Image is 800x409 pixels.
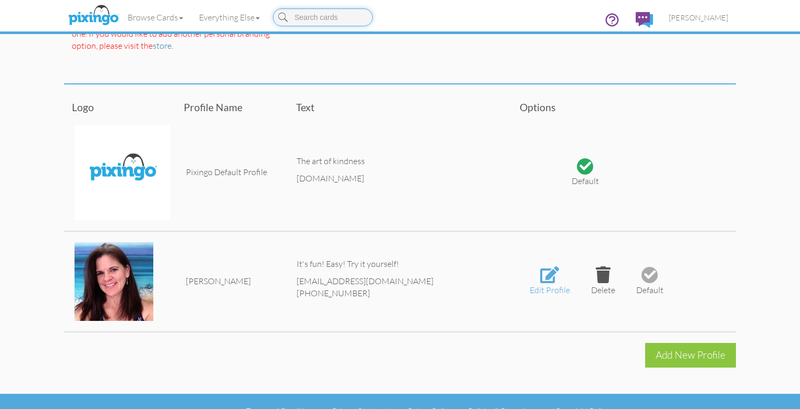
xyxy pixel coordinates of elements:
[572,175,599,187] div: Default
[273,8,373,26] input: Search cards
[75,125,170,220] img: 20190927-015357-691ff18b8a7d-250.jpg
[153,40,172,51] a: store
[178,275,289,287] div: [PERSON_NAME]
[120,4,191,30] a: Browse Cards
[75,242,153,321] img: 20201119-211200-94ea269eba51-original.jpg
[297,258,503,270] p: It's fun! Easy! Try it yourself!
[512,100,736,114] div: Options
[64,100,176,114] div: Logo
[636,284,664,296] div: Default
[297,155,503,167] p: The art of kindness
[530,284,570,296] div: Edit Profile
[669,13,728,22] span: [PERSON_NAME]
[661,4,736,31] a: [PERSON_NAME]
[178,166,289,178] div: Pixingo Default Profile
[636,12,653,28] img: comments.svg
[288,100,512,114] div: Text
[591,284,615,296] div: Delete
[66,3,121,29] img: pixingo logo
[297,173,503,185] p: [DOMAIN_NAME]
[176,100,288,114] div: Profile Name
[645,343,736,368] div: Add New Profile
[297,275,503,299] p: [EMAIL_ADDRESS][DOMAIN_NAME] [PHONE_NUMBER]
[191,4,268,30] a: Everything Else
